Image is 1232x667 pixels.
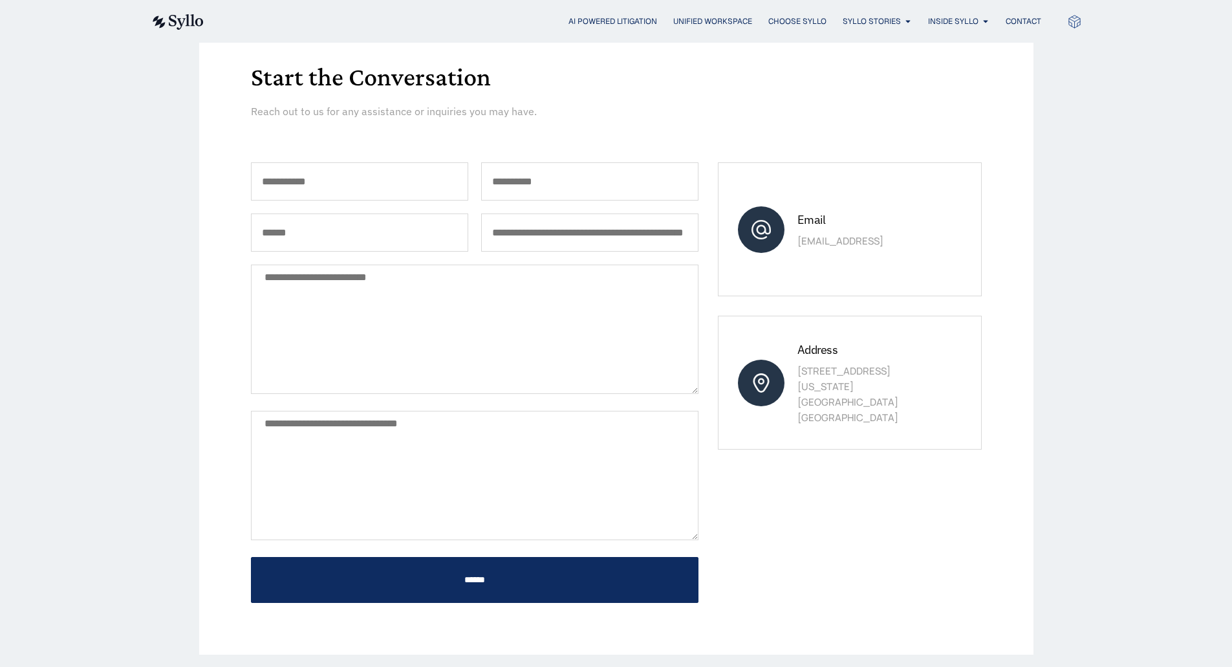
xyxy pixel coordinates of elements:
a: Inside Syllo [928,16,978,27]
h1: Start the Conversation [251,64,982,90]
a: Contact [1006,16,1041,27]
img: syllo [151,14,204,30]
nav: Menu [230,16,1041,28]
p: [STREET_ADDRESS] [US_STATE][GEOGRAPHIC_DATA] [GEOGRAPHIC_DATA] [797,364,940,426]
a: Syllo Stories [843,16,901,27]
p: [EMAIL_ADDRESS] [797,234,940,249]
p: Reach out to us for any assistance or inquiries you may have. [251,104,721,119]
a: Unified Workspace [673,16,752,27]
span: Address [797,342,838,357]
span: Email [797,212,825,227]
div: Menu Toggle [230,16,1041,28]
a: AI Powered Litigation [568,16,657,27]
a: Choose Syllo [768,16,827,27]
